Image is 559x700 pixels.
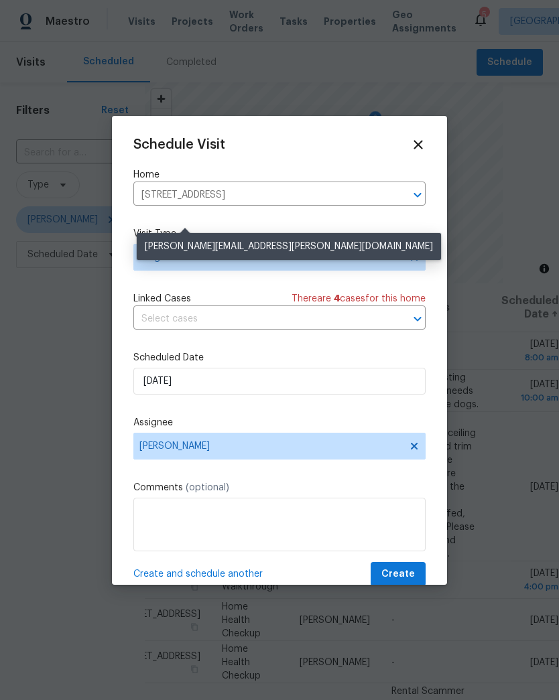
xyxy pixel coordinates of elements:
[133,567,263,581] span: Create and schedule another
[133,368,426,395] input: M/D/YYYY
[139,441,402,451] span: [PERSON_NAME]
[133,481,426,494] label: Comments
[408,186,427,204] button: Open
[137,233,441,260] div: [PERSON_NAME][EMAIL_ADDRESS][PERSON_NAME][DOMAIN_NAME]
[381,566,415,583] span: Create
[334,294,340,303] span: 4
[133,416,426,429] label: Assignee
[133,309,388,330] input: Select cases
[133,227,426,240] label: Visit Type
[133,292,191,305] span: Linked Cases
[371,562,426,587] button: Create
[133,168,426,182] label: Home
[133,351,426,364] label: Scheduled Date
[411,137,426,152] span: Close
[408,309,427,328] button: Open
[133,185,388,206] input: Enter in an address
[186,483,229,492] span: (optional)
[133,138,225,151] span: Schedule Visit
[292,292,426,305] span: There are case s for this home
